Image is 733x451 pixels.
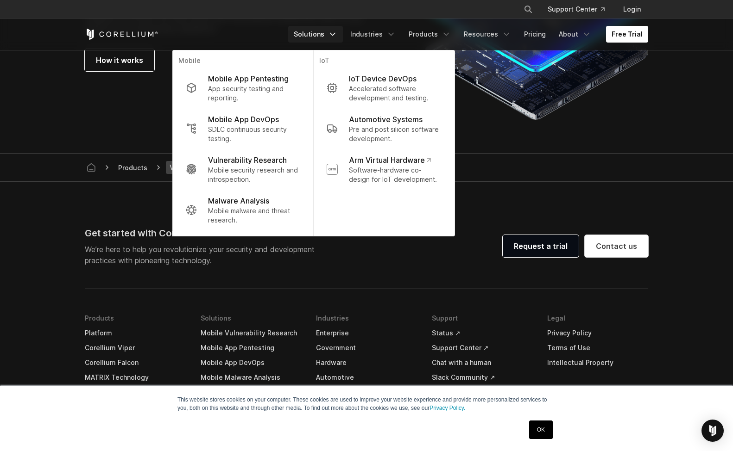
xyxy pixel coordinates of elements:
a: Corellium Home [85,29,158,40]
a: Chat with a human [432,355,533,370]
a: OK [529,420,553,439]
a: Slack Community ↗ [432,370,533,385]
div: Get started with Corellium [85,226,322,240]
a: IoT Device DevOps Accelerated software development and testing. [319,68,449,108]
p: Software-hardware co-design for IoT development. [349,166,442,184]
button: Search [520,1,537,18]
a: About [553,26,597,43]
div: Products [114,163,151,173]
p: We’re here to help you revolutionize your security and development practices with pioneering tech... [85,244,322,266]
p: IoT [319,56,449,68]
a: IoT Device DevOps [201,385,302,400]
a: Corellium Falcon [85,355,186,370]
a: MATRIX Technology [85,370,186,385]
p: Mobile security research and introspection. [208,166,300,184]
a: Corellium home [83,161,100,174]
p: Automotive Systems [349,114,423,125]
p: Mobile malware and threat research. [208,206,300,225]
p: This website stores cookies on your computer. These cookies are used to improve your website expe... [177,395,556,412]
p: Mobile [178,56,308,68]
div: Open Intercom Messenger [701,420,724,442]
a: Malware Analysis Mobile malware and threat research. [178,190,308,230]
p: Mobile App Pentesting [208,73,289,84]
a: Solutions [288,26,343,43]
p: Malware Analysis [208,195,269,206]
a: Pricing [518,26,551,43]
a: Corellium Viper [85,340,186,355]
a: Intellectual Property [547,355,648,370]
a: Free Trial [606,26,648,43]
a: Privacy Policy [547,326,648,340]
a: Education [316,385,417,400]
a: Platform [85,326,186,340]
a: Arm Virtual Hardware Software-hardware co-design for IoT development. [319,149,449,190]
p: App security testing and reporting. [208,84,300,103]
a: Contact us [585,235,648,257]
a: Privacy Policy. [430,405,465,411]
a: Resources [458,26,517,43]
a: Mobile App Pentesting [201,340,302,355]
span: Products [114,162,151,173]
p: IoT Device DevOps [349,73,417,84]
p: Vulnerability Research [208,154,287,166]
p: Arm Virtual Hardware [349,154,431,166]
a: Mobile Vulnerability Research [201,326,302,340]
p: SDLC continuous security testing. [208,125,300,143]
a: Login [616,1,648,18]
a: Mobile App DevOps SDLC continuous security testing. [178,108,308,149]
p: Pre and post silicon software development. [349,125,442,143]
a: Request a trial [503,235,579,257]
a: Terms of Use [547,340,648,355]
a: Support Center ↗ [432,340,533,355]
p: Accelerated software development and testing. [349,84,442,103]
p: Mobile App DevOps [208,114,279,125]
a: Mobile App DevOps [201,355,302,370]
a: Automotive [316,370,417,385]
a: Automotive Systems Pre and post silicon software development. [319,108,449,149]
a: Mobile App Pentesting App security testing and reporting. [178,68,308,108]
div: Navigation Menu [288,26,648,43]
div: Navigation Menu [512,1,648,18]
a: Status ↗ [432,326,533,340]
a: Enterprise [316,326,417,340]
a: API/SDK ↗ [432,385,533,400]
span: Viper [166,161,190,174]
a: Hardware [316,355,417,370]
a: Vulnerability Research Mobile security research and introspection. [178,149,308,190]
a: Products [403,26,456,43]
a: Mobile Malware Analysis [201,370,302,385]
a: How it works [85,49,154,71]
a: Government [316,340,417,355]
a: Support Center [540,1,612,18]
a: Industries [345,26,401,43]
span: How it works [96,55,143,66]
